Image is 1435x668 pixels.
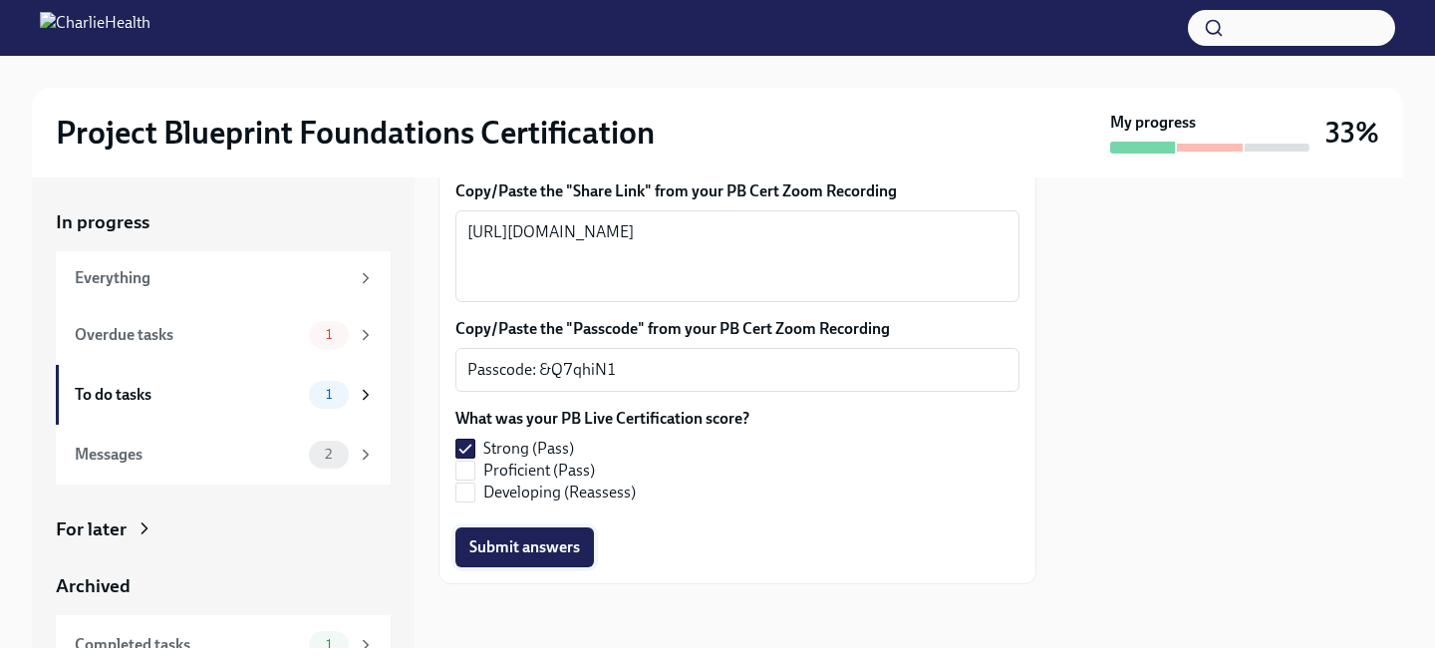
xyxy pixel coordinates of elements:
a: To do tasks1 [56,365,391,425]
textarea: [URL][DOMAIN_NAME] [467,220,1007,292]
label: What was your PB Live Certification score? [455,408,749,430]
span: Submit answers [469,537,580,557]
span: Developing (Reassess) [483,482,636,503]
a: For later [56,516,391,542]
textarea: Passcode: &Q7qhiN1 [467,358,1007,382]
div: For later [56,516,127,542]
strong: My progress [1110,112,1196,134]
h3: 33% [1325,115,1379,151]
label: Copy/Paste the "Passcode" from your PB Cert Zoom Recording [455,318,1019,340]
a: Archived [56,573,391,599]
span: 1 [314,637,344,652]
span: Proficient (Pass) [483,460,595,482]
h2: Project Blueprint Foundations Certification [56,113,655,153]
span: 1 [314,327,344,342]
div: Everything [75,267,349,289]
span: Strong (Pass) [483,438,574,460]
label: Copy/Paste the "Share Link" from your PB Cert Zoom Recording [455,180,1019,202]
a: Overdue tasks1 [56,305,391,365]
div: Overdue tasks [75,324,301,346]
div: Messages [75,444,301,466]
a: Everything [56,251,391,305]
span: 2 [313,447,344,462]
div: Completed tasks [75,634,301,656]
img: CharlieHealth [40,12,150,44]
span: 1 [314,387,344,402]
a: Messages2 [56,425,391,485]
div: To do tasks [75,384,301,406]
button: Submit answers [455,527,594,567]
a: In progress [56,209,391,235]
